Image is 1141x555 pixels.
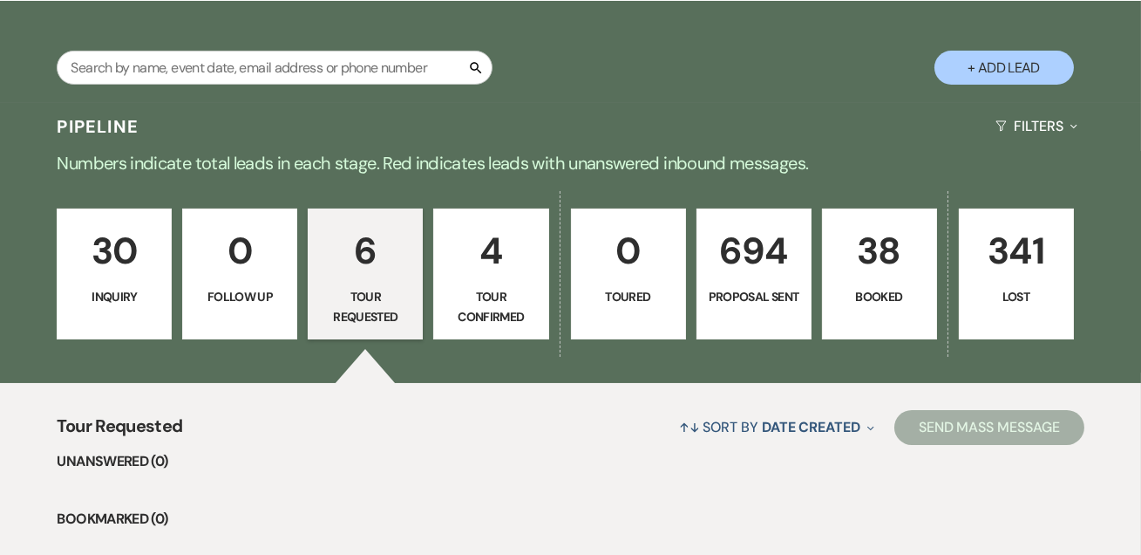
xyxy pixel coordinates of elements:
[959,209,1074,339] a: 341Lost
[57,114,139,139] h3: Pipeline
[833,222,926,280] p: 38
[894,410,1084,445] button: Send Mass Message
[696,209,812,339] a: 694Proposal Sent
[988,103,1083,149] button: Filters
[445,287,537,326] p: Tour Confirmed
[182,209,297,339] a: 0Follow Up
[679,418,700,436] span: ↑↓
[822,209,937,339] a: 38Booked
[672,404,881,450] button: Sort By Date Created
[57,508,1083,531] li: Bookmarked (0)
[57,450,1083,473] li: Unanswered (0)
[57,51,492,85] input: Search by name, event date, email address or phone number
[970,287,1063,306] p: Lost
[68,287,160,306] p: Inquiry
[582,287,675,306] p: Toured
[445,222,537,280] p: 4
[708,222,800,280] p: 694
[57,209,172,339] a: 30Inquiry
[194,287,286,306] p: Follow Up
[194,222,286,280] p: 0
[433,209,548,339] a: 4Tour Confirmed
[308,209,423,339] a: 6Tour Requested
[708,287,800,306] p: Proposal Sent
[319,222,411,280] p: 6
[68,222,160,280] p: 30
[319,287,411,326] p: Tour Requested
[833,287,926,306] p: Booked
[934,51,1074,85] button: + Add Lead
[970,222,1063,280] p: 341
[762,418,860,436] span: Date Created
[582,222,675,280] p: 0
[571,209,686,339] a: 0Toured
[57,413,182,450] span: Tour Requested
